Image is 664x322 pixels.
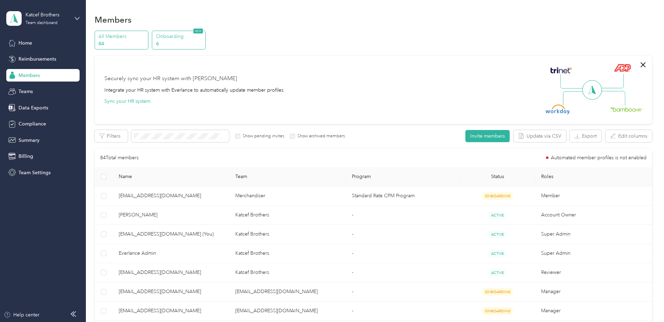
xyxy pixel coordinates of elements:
[605,130,652,142] button: Edit columns
[19,153,33,160] span: Billing
[536,225,652,244] td: Super Admin
[460,186,536,206] td: ONBOARDING
[482,307,513,315] span: ONBOARDING
[614,64,631,72] img: ADP
[346,301,460,321] td: -
[119,230,224,238] span: [EMAIL_ADDRESS][DOMAIN_NAME] (You)
[119,211,224,219] span: [PERSON_NAME]
[98,33,146,40] p: All Members
[536,167,652,186] th: Roles
[119,307,224,315] span: [EMAIL_ADDRESS][DOMAIN_NAME]
[489,212,506,219] span: ACTIVE
[193,29,203,33] span: NEW
[536,282,652,301] td: Manager
[460,301,536,321] td: ONBOARDING
[346,244,460,263] td: -
[230,301,346,321] td: ptimm@katcefbrothers.com
[240,133,284,139] label: Show pending invites
[536,263,652,282] td: Reviewer
[601,91,625,106] img: Line Right Down
[19,72,40,79] span: Members
[19,88,33,95] span: Teams
[19,39,32,47] span: Home
[104,75,237,83] div: Securely sync your HR system with [PERSON_NAME]
[119,288,224,296] span: [EMAIL_ADDRESS][DOMAIN_NAME]
[100,154,139,162] p: 84 Total members
[119,269,224,276] span: [EMAIL_ADDRESS][DOMAIN_NAME]
[295,133,345,139] label: Show archived members
[230,225,346,244] td: Katcef Brothers
[230,167,346,186] th: Team
[230,186,346,206] td: Merchandiser
[19,169,51,176] span: Team Settings
[625,283,664,322] iframe: Everlance-gr Chat Button Frame
[156,33,204,40] p: Onboarding
[346,167,460,186] th: Program
[19,104,48,112] span: Data Exports
[113,301,230,321] td: ptimm@katcefbrothers.com
[119,192,224,200] span: [EMAIL_ADDRESS][DOMAIN_NAME]
[536,206,652,225] td: Account Owner
[95,130,128,142] button: Filters
[465,130,510,142] button: Invite members
[460,282,536,301] td: ONBOARDING
[113,206,230,225] td: Zach Cohen
[514,130,566,142] button: Update via CSV
[19,120,46,128] span: Compliance
[346,206,460,225] td: -
[610,107,642,112] img: BambooHR
[95,16,132,23] h1: Members
[113,263,230,282] td: favr1+katcefbrothers@everlance.com
[4,311,39,319] button: Help center
[482,288,513,296] span: ONBOARDING
[98,40,146,47] p: 84
[489,250,506,257] span: ACTIVE
[230,206,346,225] td: Katcef Brothers
[230,263,346,282] td: Katcef Brothers
[599,74,624,89] img: Line Right Up
[113,186,230,206] td: nbarnor@capitaleagle.com
[346,263,460,282] td: -
[536,186,652,206] td: Member
[113,282,230,301] td: gmartin@montgomeryeagle.com
[119,250,224,257] span: Everlance Admin
[570,130,602,142] button: Export
[346,186,460,206] td: Standard Rate CPM Program
[104,86,285,94] div: Integrate your HR system with Everlance to automatically update member profiles.
[536,244,652,263] td: Super Admin
[230,282,346,301] td: gmartin@montgomeryeagle.com
[230,244,346,263] td: Katcef Brothers
[536,301,652,321] td: Manager
[460,167,536,186] th: Status
[489,231,506,238] span: ACTIVE
[19,137,39,144] span: Summary
[563,91,587,105] img: Line Left Down
[25,21,58,25] div: Team dashboard
[25,11,69,18] div: Katcef Brothers
[119,174,224,179] span: Name
[482,192,513,200] span: ONBOARDING
[346,282,460,301] td: -
[113,244,230,263] td: Everlance Admin
[346,225,460,244] td: -
[551,155,647,160] span: Automated member profiles is not enabled
[560,74,585,89] img: Line Left Up
[489,269,506,276] span: ACTIVE
[549,66,573,75] img: Trinet
[19,55,56,63] span: Reimbursements
[113,167,230,186] th: Name
[104,98,150,105] button: Sync your HR system
[546,105,570,114] img: Workday
[113,225,230,244] td: tdavis@capitaleagle.com (You)
[156,40,204,47] p: 6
